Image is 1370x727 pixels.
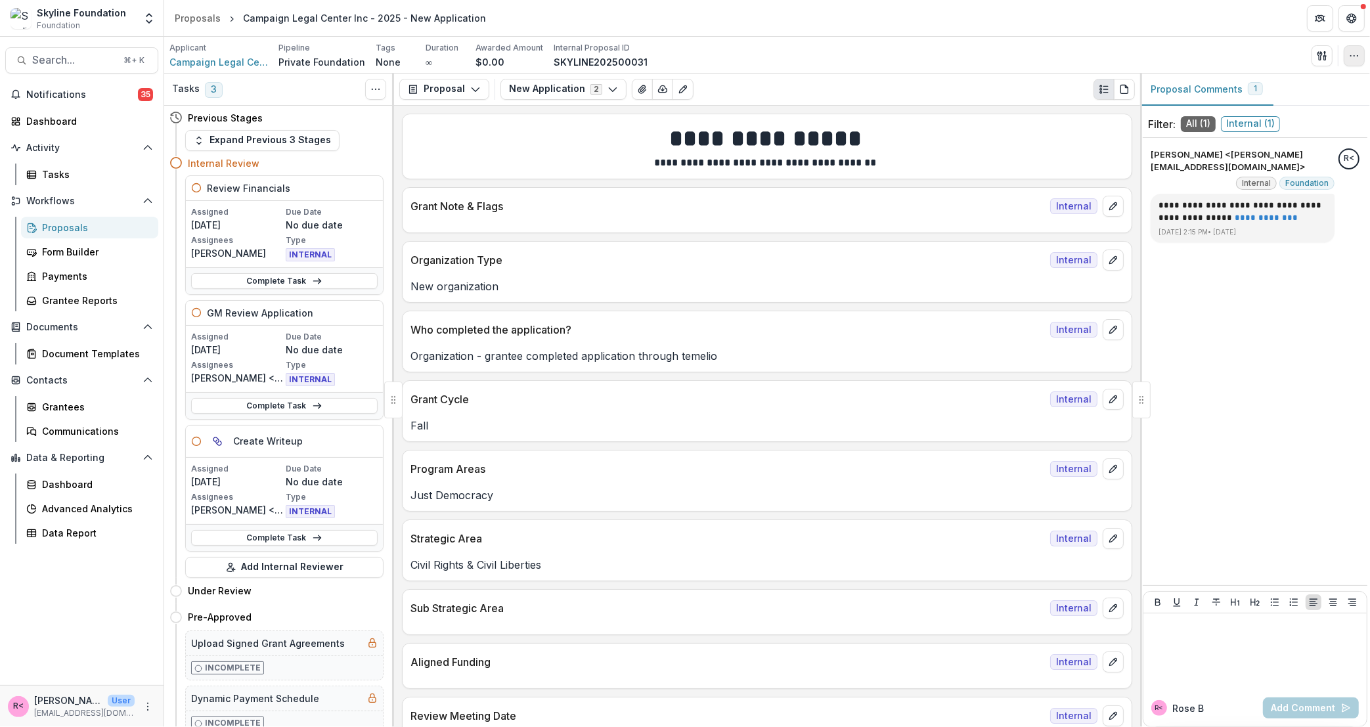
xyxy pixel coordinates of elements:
[21,474,158,495] a: Dashboard
[191,475,283,489] p: [DATE]
[191,273,378,289] a: Complete Task
[26,196,137,207] span: Workflows
[185,557,384,578] button: Add Internal Reviewer
[191,371,283,385] p: [PERSON_NAME] <[PERSON_NAME][EMAIL_ADDRESS][DOMAIN_NAME]>
[172,83,200,95] h3: Tasks
[191,491,283,503] p: Assignees
[1254,84,1257,93] span: 1
[5,110,158,132] a: Dashboard
[5,190,158,211] button: Open Workflows
[1169,594,1185,610] button: Underline
[365,79,386,100] button: Toggle View Cancelled Tasks
[410,487,1124,503] p: Just Democracy
[185,130,340,151] button: Expand Previous 3 Stages
[1338,5,1365,32] button: Get Help
[42,167,148,181] div: Tasks
[1140,74,1273,106] button: Proposal Comments
[191,503,283,517] p: [PERSON_NAME] <[PERSON_NAME][EMAIL_ADDRESS][DOMAIN_NAME]>
[191,246,283,260] p: [PERSON_NAME]
[37,20,80,32] span: Foundation
[191,463,283,475] p: Assigned
[26,89,138,100] span: Notifications
[1050,600,1097,616] span: Internal
[42,400,148,414] div: Grantees
[5,370,158,391] button: Open Contacts
[554,55,648,69] p: SKYLINE202500031
[5,84,158,105] button: Notifications35
[286,475,378,489] p: No due date
[410,198,1045,214] p: Grant Note & Flags
[140,5,158,32] button: Open entity switcher
[1242,179,1271,188] span: Internal
[1114,79,1135,100] button: PDF view
[1344,154,1354,163] div: Rose Brookhouse <rose@skylinefoundation.org>
[34,694,102,707] p: [PERSON_NAME] <[PERSON_NAME][EMAIL_ADDRESS][DOMAIN_NAME]>
[1306,594,1321,610] button: Align Left
[188,610,252,624] h4: Pre-Approved
[1094,79,1115,100] button: Plaintext view
[1050,461,1097,477] span: Internal
[1307,5,1333,32] button: Partners
[191,692,319,705] h5: Dynamic Payment Schedule
[1208,594,1224,610] button: Strike
[42,294,148,307] div: Grantee Reports
[26,114,148,128] div: Dashboard
[169,9,491,28] nav: breadcrumb
[191,398,378,414] a: Complete Task
[21,217,158,238] a: Proposals
[286,331,378,343] p: Due Date
[1221,116,1280,132] span: Internal ( 1 )
[32,54,116,66] span: Search...
[188,584,252,598] h4: Under Review
[1050,531,1097,546] span: Internal
[1050,708,1097,724] span: Internal
[426,55,432,69] p: ∞
[286,343,378,357] p: No due date
[233,434,303,448] h5: Create Writeup
[21,343,158,364] a: Document Templates
[1263,697,1359,718] button: Add Comment
[169,9,226,28] a: Proposals
[21,265,158,287] a: Payments
[554,42,630,54] p: Internal Proposal ID
[188,156,259,170] h4: Internal Review
[410,531,1045,546] p: Strategic Area
[410,278,1124,294] p: New organization
[21,498,158,519] a: Advanced Analytics
[205,662,261,674] p: Incomplete
[1159,227,1327,237] p: [DATE] 2:15 PM • [DATE]
[5,47,158,74] button: Search...
[286,218,378,232] p: No due date
[191,343,283,357] p: [DATE]
[21,241,158,263] a: Form Builder
[410,322,1045,338] p: Who completed the application?
[1103,458,1124,479] button: edit
[376,55,401,69] p: None
[1150,594,1166,610] button: Bold
[37,6,126,20] div: Skyline Foundation
[191,234,283,246] p: Assignees
[243,11,486,25] div: Campaign Legal Center Inc - 2025 - New Application
[1103,389,1124,410] button: edit
[207,431,228,452] button: View dependent tasks
[207,306,313,320] h5: GM Review Application
[13,702,24,711] div: Rose Brookhouse <rose@skylinefoundation.org>
[5,447,158,468] button: Open Data & Reporting
[5,317,158,338] button: Open Documents
[1325,594,1341,610] button: Align Center
[286,373,335,386] span: INTERNAL
[286,248,335,261] span: INTERNAL
[410,461,1045,477] p: Program Areas
[410,348,1124,364] p: Organization - grantee completed application through temelio
[1103,196,1124,217] button: edit
[21,396,158,418] a: Grantees
[42,526,148,540] div: Data Report
[207,181,290,195] h5: Review Financials
[1103,528,1124,549] button: edit
[1189,594,1204,610] button: Italicize
[42,424,148,438] div: Communications
[1103,651,1124,672] button: edit
[376,42,395,54] p: Tags
[11,8,32,29] img: Skyline Foundation
[191,331,283,343] p: Assigned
